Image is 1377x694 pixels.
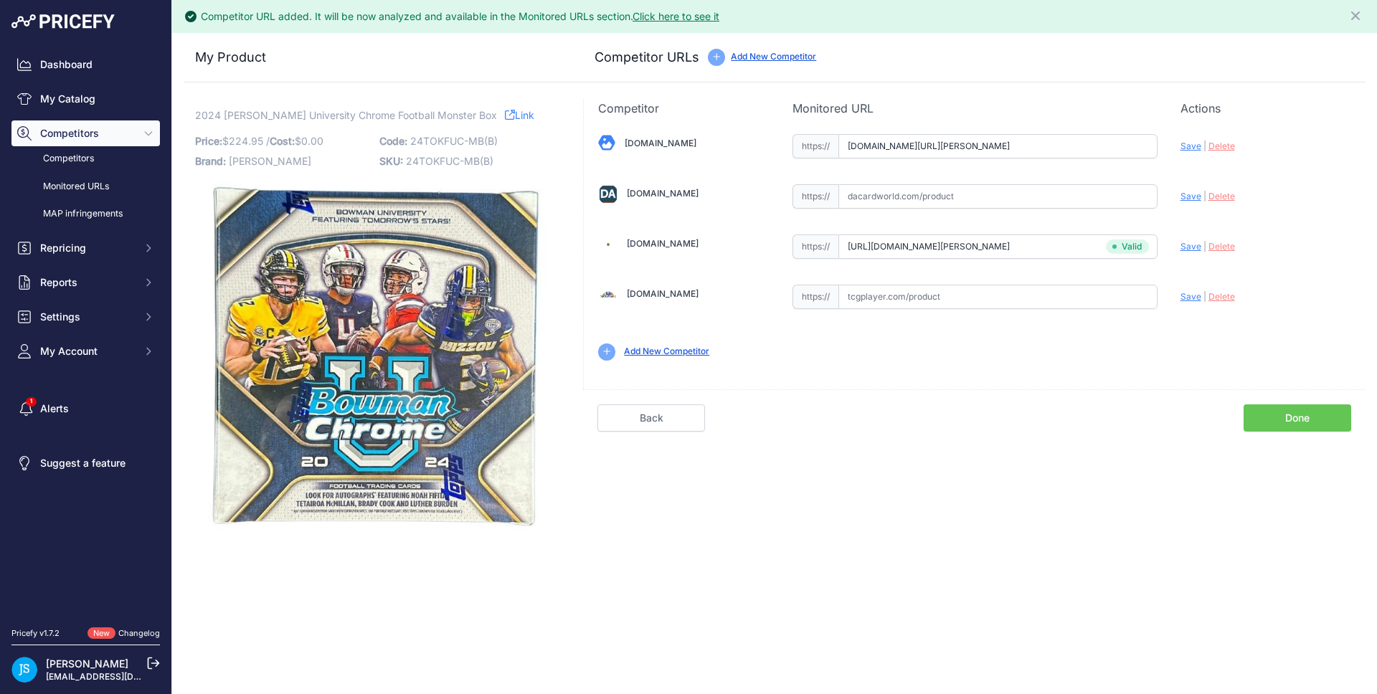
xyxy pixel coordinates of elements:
a: Done [1244,404,1351,432]
h3: My Product [195,47,554,67]
p: Monitored URL [792,100,1158,117]
span: Delete [1208,141,1235,151]
p: $ [195,131,371,151]
span: | [1203,191,1206,201]
button: Reports [11,270,160,295]
span: 0.00 [301,135,323,147]
span: 24TOKFUC-MB(B) [410,135,498,147]
span: https:// [792,184,838,209]
span: https:// [792,285,838,309]
a: MAP infringements [11,201,160,227]
span: | [1203,291,1206,302]
img: Pricefy Logo [11,14,115,29]
a: [EMAIL_ADDRESS][DOMAIN_NAME] [46,671,196,682]
a: Suggest a feature [11,450,160,476]
a: [DOMAIN_NAME] [627,238,699,249]
p: Competitor [598,100,769,117]
a: Link [505,106,534,124]
input: tcgplayer.com/product [838,285,1158,309]
span: | [1203,141,1206,151]
a: Add New Competitor [624,346,709,356]
a: Add New Competitor [731,51,816,62]
button: Close [1348,6,1366,23]
span: [PERSON_NAME] [229,155,311,167]
input: dacardworld.com/product [838,184,1158,209]
h3: Competitor URLs [595,47,699,67]
span: Price: [195,135,222,147]
span: Delete [1208,241,1235,252]
button: Repricing [11,235,160,261]
p: Actions [1180,100,1351,117]
span: Save [1180,241,1201,252]
span: Save [1180,291,1201,302]
span: / $ [266,135,323,147]
input: blowoutcards.com/product [838,134,1158,158]
span: Cost: [270,135,295,147]
span: Competitors [40,126,134,141]
div: Competitor URL added. It will be now analyzed and available in the Monitored URLs section. [201,9,719,24]
span: 24TOKFUC-MB(B) [406,155,493,167]
a: Changelog [118,628,160,638]
span: Delete [1208,291,1235,302]
span: New [87,627,115,640]
span: Reports [40,275,134,290]
span: 2024 [PERSON_NAME] University Chrome Football Monster Box [195,106,497,124]
span: 224.95 [229,135,263,147]
span: | [1203,241,1206,252]
button: Settings [11,304,160,330]
a: Monitored URLs [11,174,160,199]
nav: Sidebar [11,52,160,610]
a: Back [597,404,705,432]
a: Competitors [11,146,160,171]
span: My Account [40,344,134,358]
a: Dashboard [11,52,160,77]
button: My Account [11,338,160,364]
a: [PERSON_NAME] [46,657,128,670]
a: Alerts [11,396,160,422]
a: [DOMAIN_NAME] [627,188,699,199]
span: Save [1180,141,1201,151]
span: Delete [1208,191,1235,201]
a: [DOMAIN_NAME] [627,288,699,299]
span: Settings [40,310,134,324]
a: [DOMAIN_NAME] [625,138,696,148]
a: My Catalog [11,86,160,112]
span: Repricing [40,241,134,255]
button: Competitors [11,120,160,146]
span: Brand: [195,155,226,167]
input: steelcitycollectibles.com/product [838,234,1158,259]
a: Click here to see it [633,10,719,22]
div: Pricefy v1.7.2 [11,627,60,640]
span: https:// [792,134,838,158]
span: https:// [792,234,838,259]
span: Save [1180,191,1201,201]
span: Code: [379,135,407,147]
span: SKU: [379,155,403,167]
